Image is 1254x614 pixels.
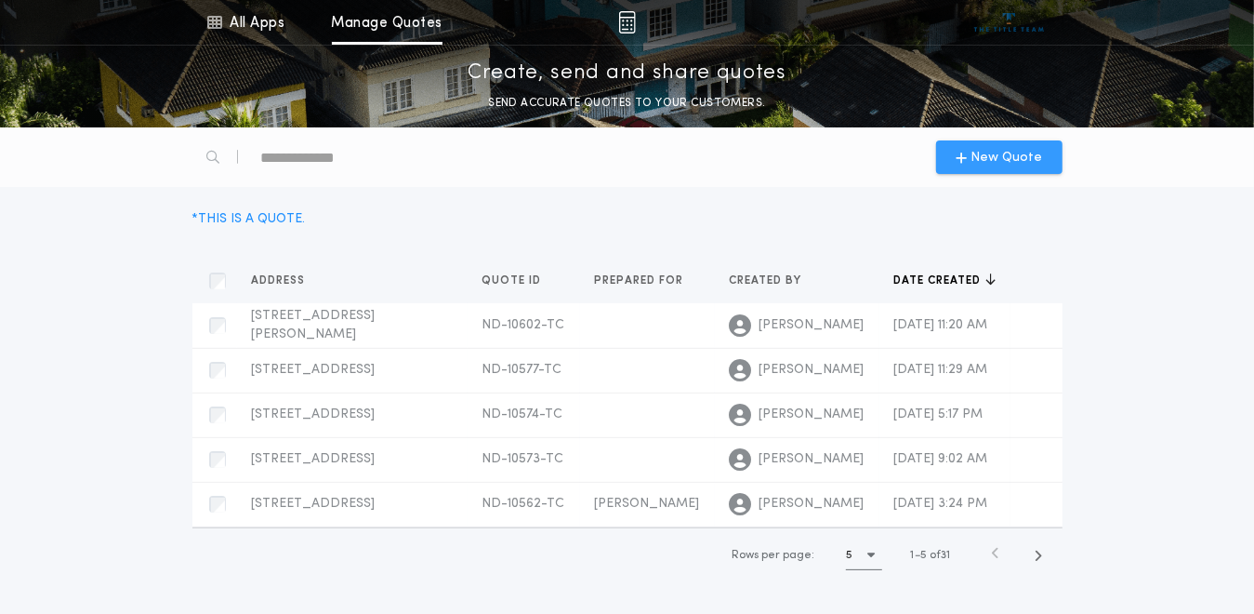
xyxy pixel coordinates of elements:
[192,209,306,229] div: * THIS IS A QUOTE.
[468,59,786,88] p: Create, send and share quotes
[894,274,985,288] span: Date created
[894,497,988,511] span: [DATE] 3:24 PM
[974,13,1044,32] img: vs-icon
[759,406,865,424] span: [PERSON_NAME]
[595,274,688,288] span: Prepared for
[482,274,546,288] span: Quote ID
[732,550,814,561] span: Rows per page:
[931,547,951,564] span: of 31
[252,407,376,421] span: [STREET_ADDRESS]
[482,318,565,332] span: ND-10602-TC
[894,363,988,377] span: [DATE] 11:29 AM
[894,272,996,290] button: Date created
[482,407,563,421] span: ND-10574-TC
[759,361,865,380] span: [PERSON_NAME]
[730,274,806,288] span: Created by
[618,11,636,33] img: img
[759,495,865,514] span: [PERSON_NAME]
[894,452,988,466] span: [DATE] 9:02 AM
[970,148,1042,167] span: New Quote
[894,318,988,332] span: [DATE] 11:20 AM
[252,497,376,511] span: [STREET_ADDRESS]
[936,140,1063,174] button: New Quote
[730,272,816,290] button: Created by
[846,546,852,565] h1: 5
[482,363,562,377] span: ND-10577-TC
[921,550,928,561] span: 5
[759,316,865,335] span: [PERSON_NAME]
[846,541,882,570] button: 5
[482,272,556,290] button: Quote ID
[488,94,765,113] p: SEND ACCURATE QUOTES TO YOUR CUSTOMERS.
[252,274,310,288] span: Address
[252,363,376,377] span: [STREET_ADDRESS]
[252,309,376,341] span: [STREET_ADDRESS][PERSON_NAME]
[595,497,700,511] span: [PERSON_NAME]
[482,452,564,466] span: ND-10573-TC
[911,550,915,561] span: 1
[759,450,865,469] span: [PERSON_NAME]
[894,407,983,421] span: [DATE] 5:17 PM
[482,497,565,511] span: ND-10562-TC
[252,272,320,290] button: Address
[252,452,376,466] span: [STREET_ADDRESS]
